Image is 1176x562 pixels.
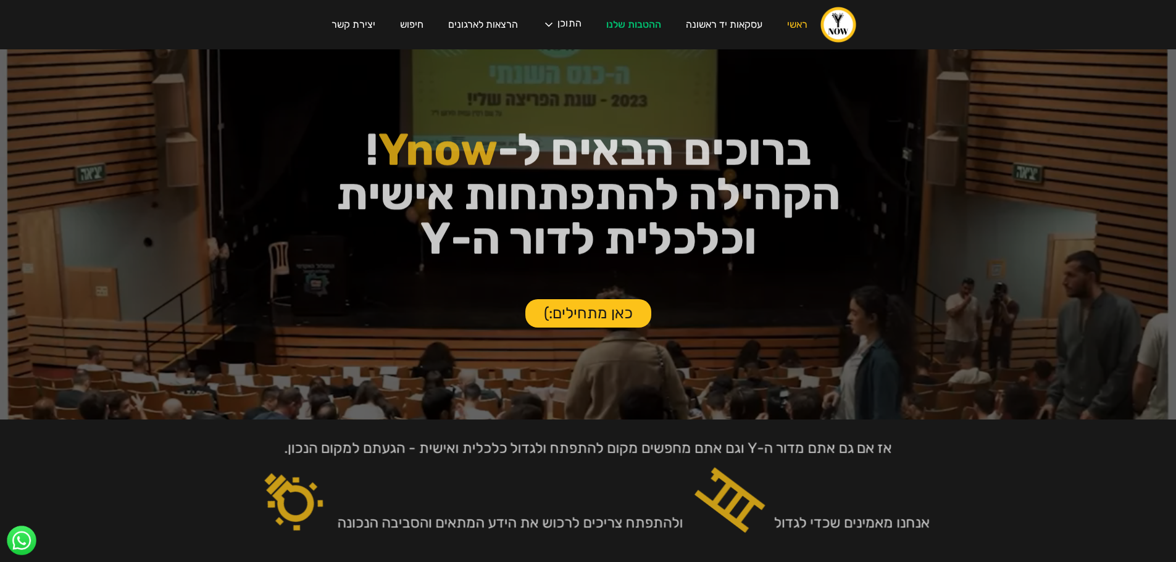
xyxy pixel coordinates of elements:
h1: ברוכים הבאים ל- ! הקהילה להתפתחות אישית וכלכלית לדור ה-Y [118,128,1059,261]
a: home [820,6,857,43]
div: התוכן [530,6,594,43]
a: עסקאות יד ראשונה [673,7,775,42]
div: אז אם גם אתם מדור ה-Y וגם אתם מחפשים מקום להתפתח ולגדול כלכלית ואישית - הגעתם למקום הנכון. אנחנו ... [284,439,930,531]
a: כאן מתחילים:) [525,299,651,328]
a: ראשי [775,7,820,42]
a: חיפוש [388,7,436,42]
a: ההטבות שלנו [594,7,673,42]
span: Ynow [378,123,498,176]
div: ולהתפתח צריכים לרכוש את הידע המתאים והסביבה הנכונה [337,514,683,531]
a: הרצאות לארגונים [436,7,530,42]
div: התוכן [557,19,582,31]
a: יצירת קשר [319,7,388,42]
